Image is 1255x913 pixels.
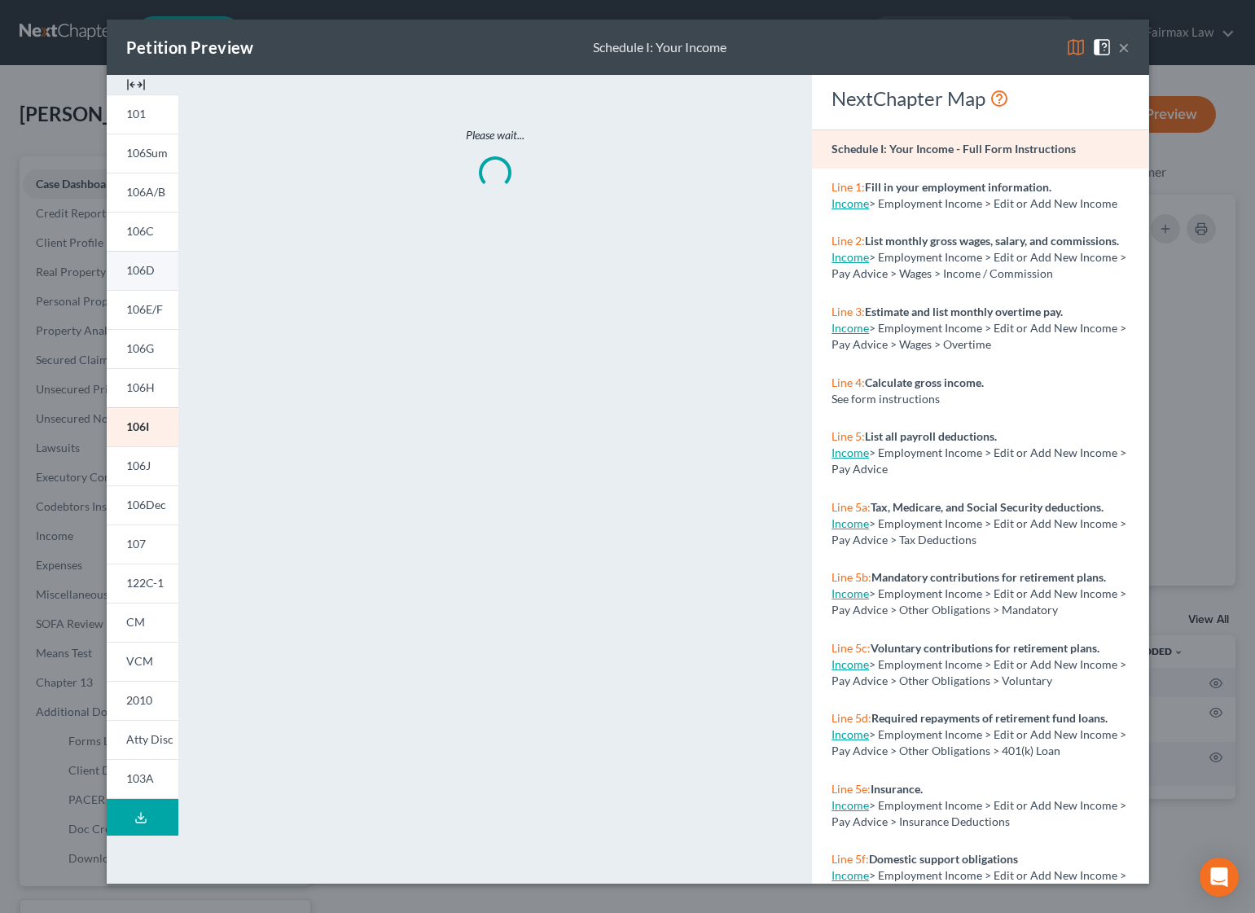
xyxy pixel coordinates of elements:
div: Schedule I: Your Income [593,38,726,57]
span: 101 [126,107,146,121]
div: NextChapter Map [832,86,1129,112]
a: 106G [107,329,178,368]
strong: List all payroll deductions. [865,429,997,443]
span: > Employment Income > Edit or Add New Income > Pay Advice > Other Obligations > 401(k) Loan [832,727,1126,757]
span: 106I [126,419,149,433]
strong: Calculate gross income. [865,375,984,389]
span: Line 1: [832,180,865,194]
a: CM [107,603,178,642]
div: Open Intercom Messenger [1200,858,1239,897]
img: map-eea8200ae884c6f1103ae1953ef3d486a96c86aabb227e865a55264e3737af1f.svg [1066,37,1086,57]
span: Line 3: [832,305,865,318]
span: 2010 [126,693,152,707]
a: 122C-1 [107,564,178,603]
span: > Employment Income > Edit or Add New Income > Pay Advice > Other Obligations > Domestic Sup. [832,868,1126,898]
strong: Required repayments of retirement fund loans. [871,711,1108,725]
span: 106J [126,459,151,472]
strong: List monthly gross wages, salary, and commissions. [865,234,1119,248]
span: See form instructions [832,392,940,406]
span: Line 2: [832,234,865,248]
span: 106H [126,380,155,394]
span: > Employment Income > Edit or Add New Income > Pay Advice > Tax Deductions [832,516,1126,546]
img: help-close-5ba153eb36485ed6c1ea00a893f15db1cb9b99d6cae46e1a8edb6c62d00a1a76.svg [1092,37,1112,57]
span: > Employment Income > Edit or Add New Income > Pay Advice > Other Obligations > Mandatory [832,586,1126,617]
a: Income [832,798,869,812]
span: > Employment Income > Edit or Add New Income [869,196,1117,210]
a: 106J [107,446,178,485]
a: 103A [107,759,178,799]
a: 101 [107,94,178,134]
span: 106A/B [126,185,165,199]
span: 122C-1 [126,576,164,590]
span: CM [126,615,145,629]
span: Line 5a: [832,500,871,514]
span: 106Dec [126,498,166,511]
span: 106Sum [126,146,168,160]
span: Line 5b: [832,570,871,584]
span: > Employment Income > Edit or Add New Income > Pay Advice [832,446,1126,476]
a: Income [832,516,869,530]
strong: Domestic support obligations [869,852,1018,866]
a: Income [832,250,869,264]
span: > Employment Income > Edit or Add New Income > Pay Advice > Wages > Income / Commission [832,250,1126,280]
strong: Voluntary contributions for retirement plans. [871,641,1099,655]
a: 106Sum [107,134,178,173]
a: VCM [107,642,178,681]
a: Income [832,727,869,741]
a: Income [832,868,869,882]
span: 106D [126,263,155,277]
a: 106E/F [107,290,178,329]
strong: Schedule I: Your Income - Full Form Instructions [832,142,1076,156]
a: 106D [107,251,178,290]
strong: Tax, Medicare, and Social Security deductions. [871,500,1104,514]
strong: Estimate and list monthly overtime pay. [865,305,1063,318]
span: > Employment Income > Edit or Add New Income > Pay Advice > Other Obligations > Voluntary [832,657,1126,687]
a: 2010 [107,681,178,720]
a: Income [832,196,869,210]
p: Please wait... [247,127,744,143]
img: expand-e0f6d898513216a626fdd78e52531dac95497ffd26381d4c15ee2fc46db09dca.svg [126,75,146,94]
a: Income [832,446,869,459]
a: 106I [107,407,178,446]
button: × [1118,37,1130,57]
span: Line 5e: [832,782,871,796]
span: 106E/F [126,302,163,316]
a: Income [832,586,869,600]
a: 106Dec [107,485,178,525]
span: Line 5d: [832,711,871,725]
a: Atty Disc [107,720,178,759]
span: 107 [126,537,146,551]
span: 106G [126,341,154,355]
strong: Fill in your employment information. [865,180,1051,194]
span: Line 4: [832,375,865,389]
span: VCM [126,654,153,668]
span: Atty Disc [126,732,173,746]
a: Income [832,657,869,671]
div: Petition Preview [126,36,254,59]
span: > Employment Income > Edit or Add New Income > Pay Advice > Wages > Overtime [832,321,1126,351]
strong: Insurance. [871,782,923,796]
a: 107 [107,525,178,564]
a: Income [832,321,869,335]
span: 106C [126,224,154,238]
span: Line 5f: [832,852,869,866]
span: > Employment Income > Edit or Add New Income > Pay Advice > Insurance Deductions [832,798,1126,828]
strong: Mandatory contributions for retirement plans. [871,570,1106,584]
span: 103A [126,771,154,785]
span: Line 5c: [832,641,871,655]
a: 106C [107,212,178,251]
span: Line 5: [832,429,865,443]
a: 106H [107,368,178,407]
a: 106A/B [107,173,178,212]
